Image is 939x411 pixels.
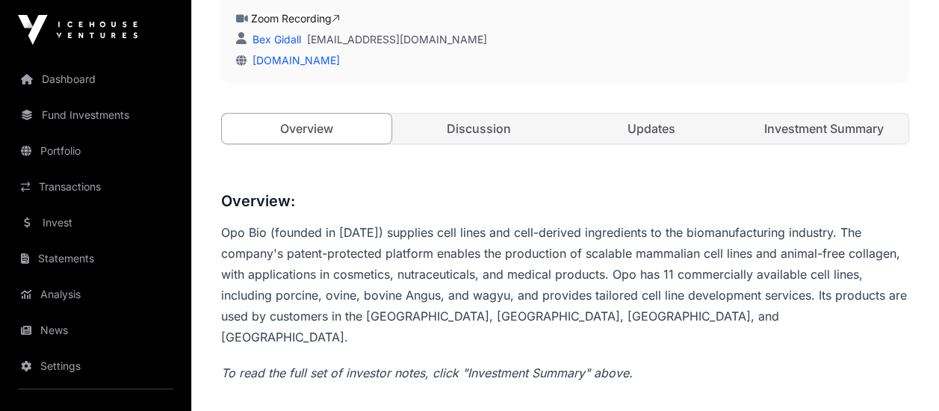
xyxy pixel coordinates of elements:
nav: Tabs [222,114,908,143]
a: Discussion [394,114,564,143]
a: Dashboard [12,63,179,96]
a: Investment Summary [739,114,908,143]
iframe: Chat Widget [864,339,939,411]
a: Fund Investments [12,99,179,132]
img: Icehouse Ventures Logo [18,15,137,45]
a: Updates [567,114,737,143]
a: Settings [12,350,179,383]
h3: Overview: [221,189,909,213]
a: [EMAIL_ADDRESS][DOMAIN_NAME] [307,32,487,47]
a: News [12,314,179,347]
a: Analysis [12,278,179,311]
a: Bex Gidall [250,33,301,46]
a: Transactions [12,170,179,203]
a: [DOMAIN_NAME] [247,54,340,67]
em: To read the full set of investor notes, click "Investment Summary" above. [221,365,633,380]
a: Portfolio [12,135,179,167]
a: Statements [12,242,179,275]
a: Zoom Recording [251,12,340,25]
p: Opo Bio (founded in [DATE]) supplies cell lines and cell-derived ingredients to the biomanufactur... [221,222,909,347]
a: Overview [221,113,392,144]
a: Invest [12,206,179,239]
